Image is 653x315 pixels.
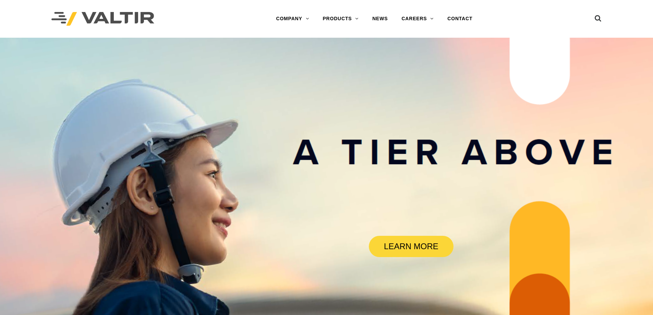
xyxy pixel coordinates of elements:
[440,12,479,26] a: CONTACT
[269,12,316,26] a: COMPANY
[316,12,365,26] a: PRODUCTS
[369,236,453,257] a: LEARN MORE
[51,12,154,26] img: Valtir
[365,12,395,26] a: NEWS
[395,12,440,26] a: CAREERS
